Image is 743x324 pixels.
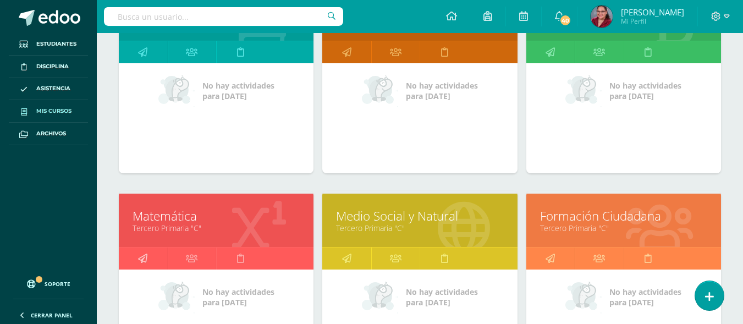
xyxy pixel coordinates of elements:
[336,207,503,224] a: Medio Social y Natural
[362,281,398,314] img: no_activities_small.png
[362,74,398,107] img: no_activities_small.png
[406,80,478,101] span: No hay actividades para [DATE]
[104,7,343,26] input: Busca un usuario...
[591,6,613,28] img: e95347a5d296bc6017f1216fd3eb001a.png
[9,78,88,101] a: Asistencia
[133,223,300,233] a: Tercero Primaria "C"
[565,281,602,314] img: no_activities_small.png
[9,123,88,145] a: Archivos
[133,207,300,224] a: Matemática
[621,7,684,18] span: [PERSON_NAME]
[565,74,602,107] img: no_activities_small.png
[36,62,69,71] span: Disciplina
[36,40,76,48] span: Estudiantes
[36,129,66,138] span: Archivos
[36,84,70,93] span: Asistencia
[158,281,195,314] img: no_activities_small.png
[9,56,88,78] a: Disciplina
[158,74,195,107] img: no_activities_small.png
[621,17,684,26] span: Mi Perfil
[406,287,478,307] span: No hay actividades para [DATE]
[9,100,88,123] a: Mis cursos
[202,287,274,307] span: No hay actividades para [DATE]
[202,80,274,101] span: No hay actividades para [DATE]
[609,80,681,101] span: No hay actividades para [DATE]
[13,269,84,296] a: Soporte
[45,280,70,288] span: Soporte
[559,14,571,26] span: 40
[9,33,88,56] a: Estudiantes
[540,223,707,233] a: Tercero Primaria "C"
[540,207,707,224] a: Formación Ciudadana
[31,311,73,319] span: Cerrar panel
[609,287,681,307] span: No hay actividades para [DATE]
[36,107,71,116] span: Mis cursos
[336,223,503,233] a: Tercero Primaria "C"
